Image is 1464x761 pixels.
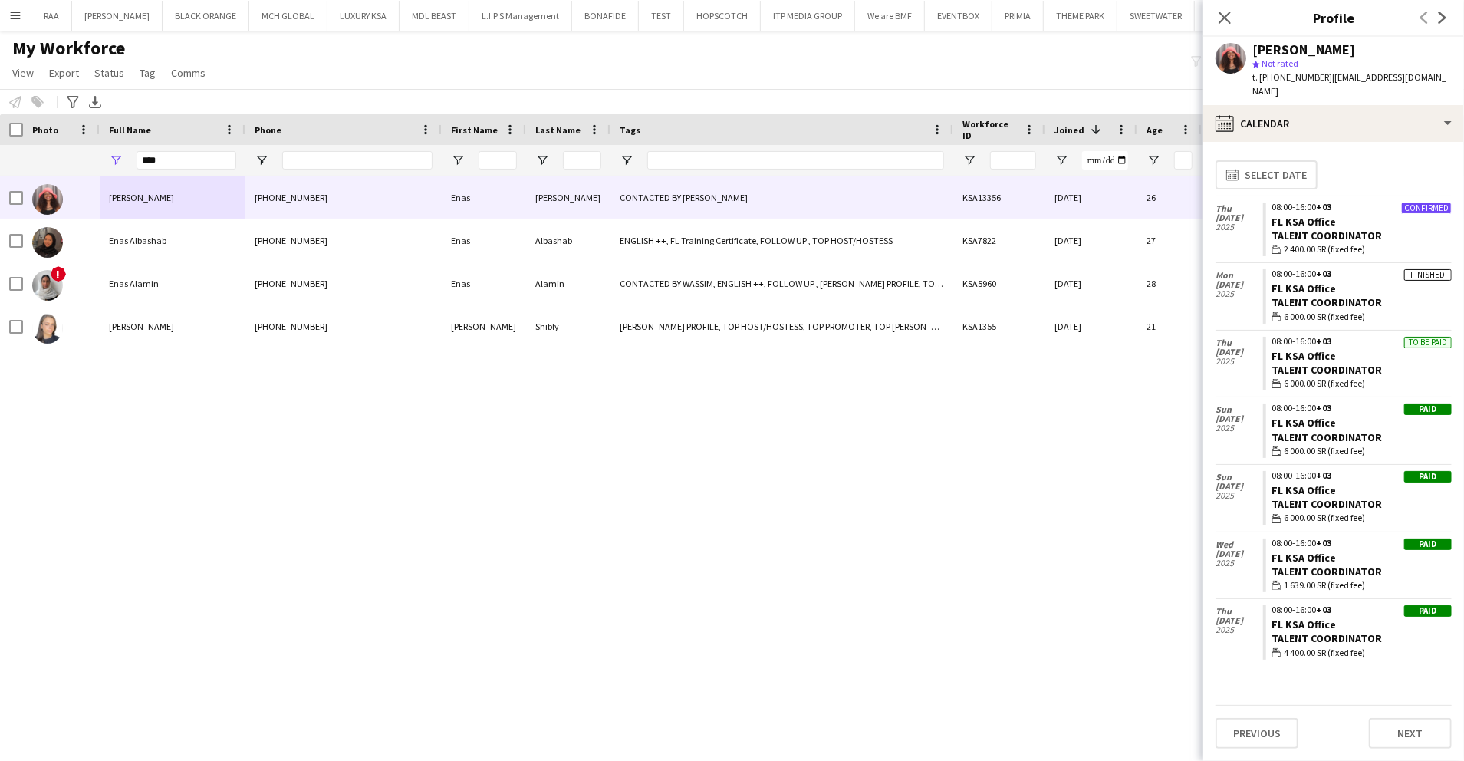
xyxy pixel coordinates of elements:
div: 21 [1137,305,1202,348]
div: Talent Coordinator [1272,631,1452,645]
span: 2025 [1216,625,1263,634]
button: MCH GLOBAL [249,1,327,31]
button: LUXURY KSA [327,1,400,31]
button: BLACK ORANGE [163,1,249,31]
div: KSA1355 [953,305,1045,348]
div: Paid [1404,404,1452,415]
span: 6 000.00 SR (fixed fee) [1285,511,1366,525]
button: Previous [1216,718,1298,749]
a: FL KSA Office [1272,349,1337,363]
span: Thu [1216,338,1263,348]
div: 08:00-16:00 [1272,337,1452,346]
button: EVENTBOX [925,1,992,31]
img: Deena Shibly [32,313,63,344]
span: [DATE] [1216,414,1263,423]
div: Paid [1404,539,1452,550]
button: MDL BEAST [400,1,469,31]
div: [PERSON_NAME] [442,305,526,348]
div: ENGLISH ++, FL Training Certificate, FOLLOW UP , TOP HOST/HOSTESS [610,219,953,262]
span: Last Name [535,124,581,136]
button: THE LACE CHECK [1195,1,1286,31]
span: | [EMAIL_ADDRESS][DOMAIN_NAME] [1252,71,1446,97]
img: Enas Albashab [32,227,63,258]
div: 08:00-16:00 [1272,404,1452,413]
div: [PHONE_NUMBER] [245,305,442,348]
span: Thu [1216,204,1263,213]
div: [DATE] [1045,305,1137,348]
div: [PERSON_NAME] PROFILE, TOP HOST/HOSTESS, TOP PROMOTER, TOP [PERSON_NAME] [610,305,953,348]
div: 4.8 [1202,219,1278,262]
span: +03 [1317,469,1332,481]
button: Open Filter Menu [109,153,123,167]
div: Finished [1404,269,1452,281]
input: Full Name Filter Input [137,151,236,170]
div: CONTACTED BY [PERSON_NAME] [610,176,953,219]
span: 6 000.00 SR (fixed fee) [1285,377,1366,390]
span: First Name [451,124,498,136]
span: [DATE] [1216,482,1263,491]
div: Enas [442,219,526,262]
a: FL KSA Office [1272,551,1337,565]
span: Age [1147,124,1163,136]
input: Age Filter Input [1174,151,1193,170]
div: 08:00-16:00 [1272,539,1452,548]
div: Talent Coordinator [1272,363,1452,377]
a: View [6,63,40,83]
button: Next [1369,718,1452,749]
span: 2025 [1216,222,1263,232]
div: Talent Coordinator [1272,229,1452,242]
span: Enas Alamin [109,278,159,289]
button: SWEETWATER [1117,1,1195,31]
div: Talent Coordinator [1272,295,1452,309]
span: View [12,66,34,80]
span: Comms [171,66,206,80]
span: Thu [1216,607,1263,616]
button: Open Filter Menu [535,153,549,167]
span: Full Name [109,124,151,136]
a: Comms [165,63,212,83]
span: Mon [1216,271,1263,280]
button: We are BMF [855,1,925,31]
button: PRIMIA [992,1,1044,31]
button: Open Filter Menu [620,153,633,167]
span: 2025 [1216,423,1263,433]
span: Export [49,66,79,80]
button: Open Filter Menu [1147,153,1160,167]
span: 2025 [1216,491,1263,500]
div: KSA13356 [953,176,1045,219]
div: 08:00-16:00 [1272,605,1452,614]
input: Phone Filter Input [282,151,433,170]
div: Shibly [526,305,610,348]
span: 2 400.00 SR (fixed fee) [1285,242,1366,256]
span: [DATE] [1216,280,1263,289]
button: Open Filter Menu [1054,153,1068,167]
div: 08:00-16:00 [1272,203,1452,212]
span: [DATE] [1216,348,1263,357]
span: Workforce ID [962,118,1018,141]
button: HOPSCOTCH [684,1,761,31]
div: Paid [1404,605,1452,617]
div: 08:00-16:00 [1272,269,1452,278]
span: Not rated [1262,58,1298,69]
span: 6 000.00 SR (fixed fee) [1285,310,1366,324]
div: KSA7822 [953,219,1045,262]
span: ! [51,266,66,282]
span: t. [PHONE_NUMBER] [1252,71,1332,83]
div: 26 [1137,176,1202,219]
div: 08:00-16:00 [1272,471,1452,480]
span: Tag [140,66,156,80]
img: Enas Ahmed [32,184,63,215]
button: Open Filter Menu [255,153,268,167]
button: Open Filter Menu [451,153,465,167]
button: L.I.P.S Management [469,1,572,31]
span: Tags [620,124,640,136]
span: 2025 [1216,289,1263,298]
a: FL KSA Office [1272,618,1337,631]
input: First Name Filter Input [479,151,517,170]
button: Select date [1216,160,1318,189]
span: +03 [1317,604,1332,615]
span: 6 000.00 SR (fixed fee) [1285,444,1366,458]
span: Status [94,66,124,80]
div: CONTACTED BY WASSIM, ENGLISH ++, FOLLOW UP , [PERSON_NAME] PROFILE, TOP HOST/HOSTESS, TOP [PERSON... [610,262,953,305]
input: Tags Filter Input [647,151,944,170]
